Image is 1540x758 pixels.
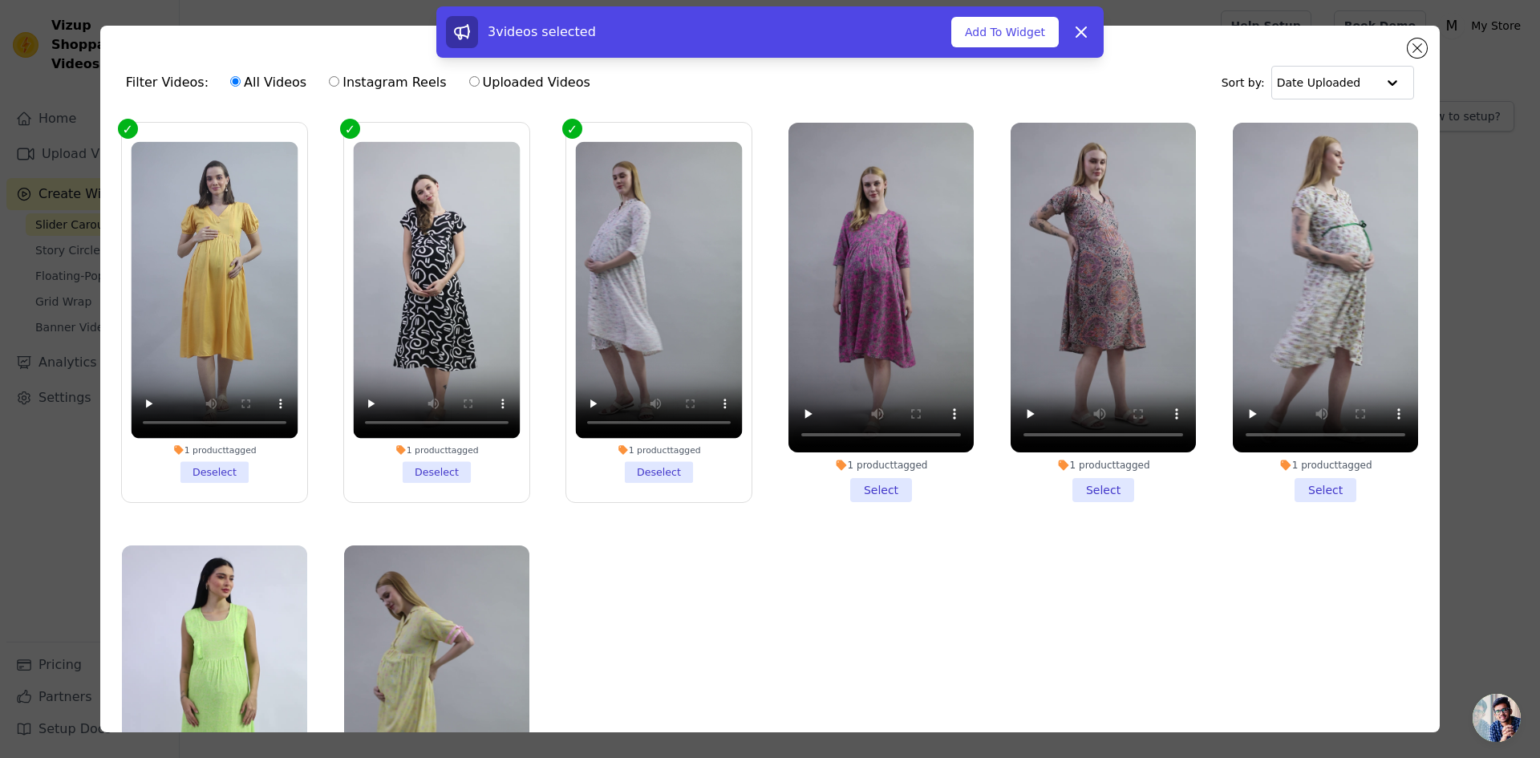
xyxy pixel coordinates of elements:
[1222,66,1415,99] div: Sort by:
[353,444,520,456] div: 1 product tagged
[1473,694,1521,742] div: Open chat
[1011,459,1196,472] div: 1 product tagged
[788,459,974,472] div: 1 product tagged
[468,72,591,93] label: Uploaded Videos
[229,72,307,93] label: All Videos
[488,24,596,39] span: 3 videos selected
[328,72,447,93] label: Instagram Reels
[126,64,599,101] div: Filter Videos:
[575,444,742,456] div: 1 product tagged
[1233,459,1418,472] div: 1 product tagged
[131,444,298,456] div: 1 product tagged
[951,17,1059,47] button: Add To Widget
